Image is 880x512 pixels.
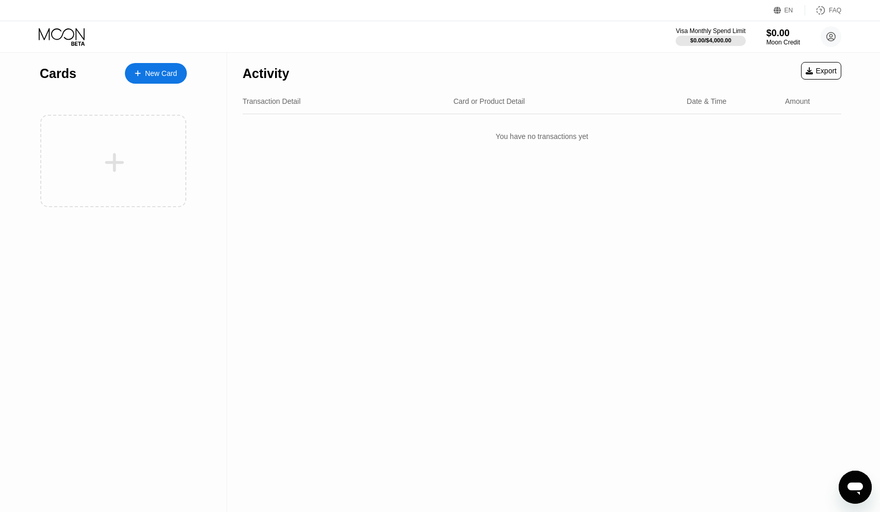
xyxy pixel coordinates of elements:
[766,28,800,46] div: $0.00Moon Credit
[785,7,793,14] div: EN
[243,66,289,81] div: Activity
[774,5,805,15] div: EN
[243,122,841,151] div: You have no transactions yet
[785,97,810,105] div: Amount
[40,66,76,81] div: Cards
[690,37,731,43] div: $0.00 / $4,000.00
[687,97,727,105] div: Date & Time
[805,5,841,15] div: FAQ
[125,63,187,84] div: New Card
[766,39,800,46] div: Moon Credit
[145,69,177,78] div: New Card
[766,28,800,39] div: $0.00
[806,67,837,75] div: Export
[801,62,841,80] div: Export
[453,97,525,105] div: Card or Product Detail
[839,471,872,504] iframe: Button to launch messaging window
[243,97,300,105] div: Transaction Detail
[829,7,841,14] div: FAQ
[676,27,745,35] div: Visa Monthly Spend Limit
[676,27,745,46] div: Visa Monthly Spend Limit$0.00/$4,000.00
